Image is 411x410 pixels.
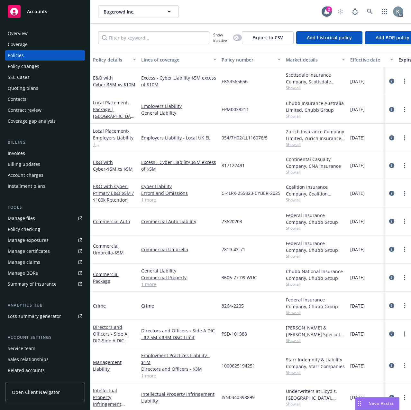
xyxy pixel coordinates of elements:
a: Billing updates [5,159,85,169]
a: Manage BORs [5,268,85,278]
a: 1 more [141,281,216,288]
div: Account settings [5,334,85,341]
a: Search [363,5,376,18]
a: Report a Bug [349,5,361,18]
span: - Employers Liability | [GEOGRAPHIC_DATA] EL [93,128,133,161]
a: circleInformation [388,245,396,253]
a: more [401,106,408,113]
div: Policy details [93,56,129,63]
span: Show all [286,253,345,259]
div: Federal Insurance Company, Chubb Group [286,212,345,225]
span: ISN0340398899 [222,394,255,401]
div: Account charges [8,170,43,180]
a: Local Placement [93,100,133,126]
span: Show all [286,169,345,175]
a: more [401,162,408,169]
span: Show inactive [213,32,231,43]
div: [PERSON_NAME] & [PERSON_NAME] Specialty Insurance Company, [PERSON_NAME] & [PERSON_NAME] ([GEOGRA... [286,324,345,338]
a: Service team [5,343,85,354]
a: 1 more [141,372,216,379]
div: Installment plans [8,181,45,191]
a: more [401,362,408,369]
div: Federal Insurance Company, Chubb Group [286,240,345,253]
a: circleInformation [388,362,396,369]
div: Policies [8,50,24,61]
a: Management Liability [93,359,122,372]
a: E&O with Cyber [93,183,134,203]
span: EPM0038211 [222,106,249,113]
button: Policy details [90,52,139,67]
div: Starr Indemnity & Liability Company, Starr Companies [286,356,345,370]
div: Billing updates [8,159,40,169]
a: more [401,302,408,310]
a: SSC Cases [5,72,85,82]
div: Chubb Insurance Australia Limited, Chubb Group [286,100,345,113]
span: 1000625194251 [222,362,255,369]
button: Effective date [348,52,396,67]
div: Client features [8,376,40,386]
div: Tools [5,204,85,211]
a: more [401,245,408,253]
div: Contract review [8,105,41,115]
div: Chubb National Insurance Company, Chubb Group [286,268,345,281]
a: circleInformation [388,106,396,113]
span: - Primary E&O $5M / $100k Retention [93,183,134,203]
a: Coverage [5,39,85,50]
div: Invoices [8,148,25,158]
span: [DATE] [350,362,365,369]
span: Add BOR policy [376,34,409,41]
span: [DATE] [350,330,365,337]
a: Manage exposures [5,235,85,245]
a: Policies [5,50,85,61]
a: E&O with Cyber [93,159,133,172]
span: Bugcrowd Inc. [104,8,159,15]
div: Zurich Insurance Company Limited, Zurich Insurance Group [286,128,345,142]
a: circleInformation [388,302,396,310]
div: Billing [5,139,85,146]
a: Excess - Cyber Liability $5M excess of $10M [141,74,216,88]
a: Local Placement [93,128,133,161]
a: Manage files [5,213,85,224]
a: Errors and Omissions [141,190,216,196]
span: [DATE] [350,134,365,141]
a: Policy changes [5,61,85,72]
div: Manage exposures [8,235,49,245]
span: - $5M xs $10M [105,81,135,88]
div: Related accounts [8,365,45,376]
a: circleInformation [388,134,396,142]
a: Installment plans [5,181,85,191]
span: [DATE] [350,394,365,401]
div: Continental Casualty Company, CNA Insurance [286,156,345,169]
a: Commercial Property [141,274,216,281]
a: General Liability [141,267,216,274]
a: Quoting plans [5,83,85,93]
a: more [401,134,408,142]
button: Nova Assist [355,397,399,410]
span: [DATE] [350,302,365,309]
span: PSD-101388 [222,330,247,337]
button: Export to CSV [242,31,294,44]
div: Analytics hub [5,302,85,309]
a: more [401,274,408,281]
span: 817122491 [222,162,245,169]
a: circleInformation [388,162,396,169]
div: Sales relationships [8,354,49,365]
span: - Side A DIC $2.5Mx$3M D&O Limit [93,338,129,357]
span: Show all [286,225,345,231]
span: [DATE] [350,78,365,85]
a: 1 more [141,196,216,203]
span: 054/7H02/LL116076/5 [222,134,268,141]
a: more [401,217,408,225]
a: Employers Liability - Local UK EL [141,134,216,141]
span: [DATE] [350,162,365,169]
a: Manage certificates [5,246,85,256]
a: more [401,394,408,401]
span: Show all [286,401,345,407]
a: Commercial Auto [93,218,130,224]
img: photo [393,6,403,17]
a: Policy checking [5,224,85,234]
a: Coverage gap analysis [5,116,85,126]
a: circleInformation [388,77,396,85]
a: more [401,77,408,85]
button: Add historical policy [296,31,362,44]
